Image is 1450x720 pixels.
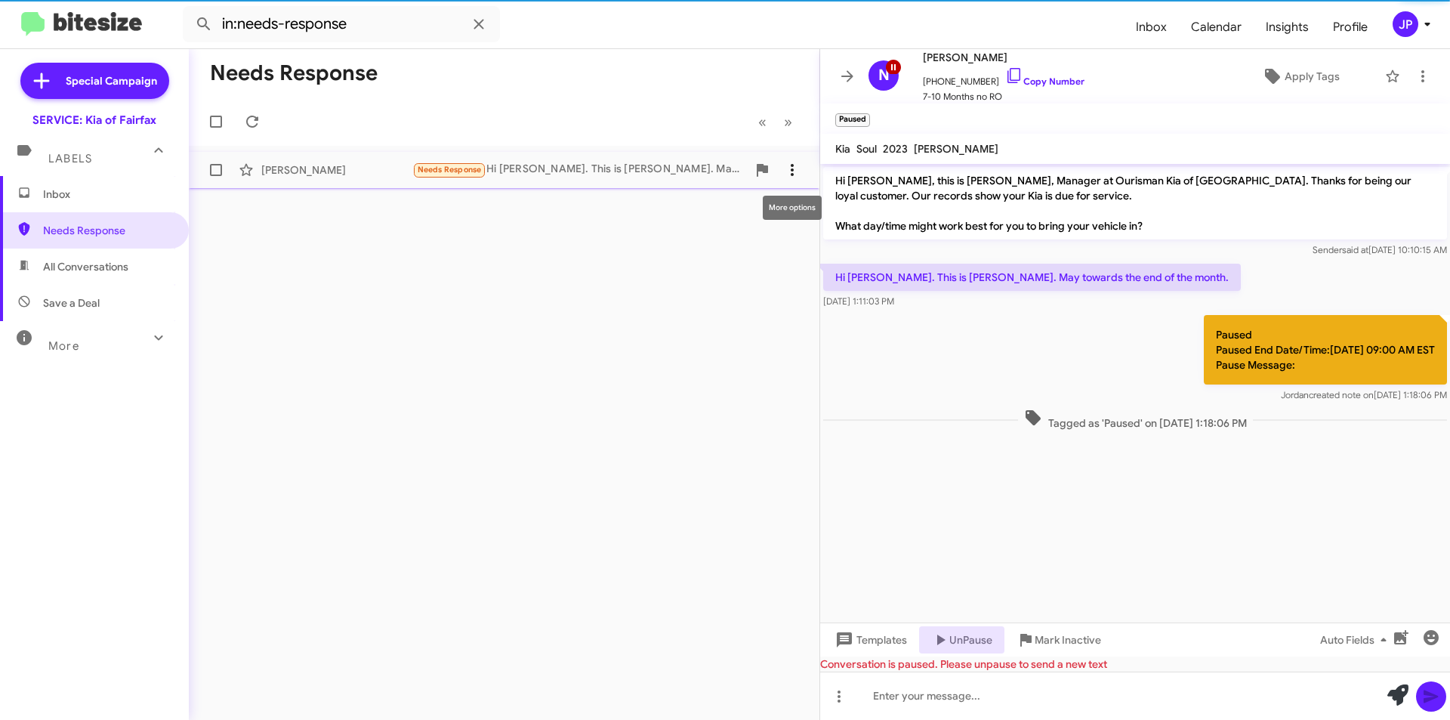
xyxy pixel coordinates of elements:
[412,161,747,178] div: Hi [PERSON_NAME]. This is [PERSON_NAME]. May towards the end of the month.
[919,626,1004,654] button: UnPause
[750,107,801,138] nav: Page navigation example
[823,167,1447,239] p: Hi [PERSON_NAME], this is [PERSON_NAME], Manager at Ourisman Kia of [GEOGRAPHIC_DATA]. Thanks for...
[832,626,907,654] span: Templates
[1320,626,1393,654] span: Auto Fields
[823,295,894,307] span: [DATE] 1:11:03 PM
[820,657,1450,672] div: Conversation is paused. Please unpause to send a new text
[835,113,870,127] small: Paused
[43,187,171,202] span: Inbox
[1124,5,1179,49] a: Inbox
[43,295,100,311] span: Save a Deal
[32,113,156,128] div: SERVICE: Kia of Fairfax
[1281,389,1447,400] span: Jordan [DATE] 1:18:06 PM
[1035,626,1101,654] span: Mark Inactive
[43,259,128,274] span: All Conversations
[749,107,776,138] button: Previous
[820,626,919,654] button: Templates
[775,107,801,138] button: Next
[758,113,767,131] span: «
[1321,5,1380,49] a: Profile
[914,142,998,156] span: [PERSON_NAME]
[48,152,92,165] span: Labels
[1204,315,1447,385] p: Paused Paused End Date/Time:[DATE] 09:00 AM EST Pause Message:
[1309,389,1374,400] span: created note on
[763,196,822,220] div: More options
[48,339,79,353] span: More
[261,162,412,178] div: [PERSON_NAME]
[835,142,850,156] span: Kia
[1254,5,1321,49] a: Insights
[923,66,1084,89] span: [PHONE_NUMBER]
[784,113,792,131] span: »
[1223,63,1377,90] button: Apply Tags
[878,63,890,88] span: N
[1308,626,1405,654] button: Auto Fields
[418,165,482,175] span: Needs Response
[1004,626,1113,654] button: Mark Inactive
[949,626,992,654] span: UnPause
[923,89,1084,104] span: 7-10 Months no RO
[66,73,157,88] span: Special Campaign
[210,61,378,85] h1: Needs Response
[1018,409,1253,431] span: Tagged as 'Paused' on [DATE] 1:18:06 PM
[1342,244,1368,255] span: said at
[1179,5,1254,49] a: Calendar
[1313,244,1447,255] span: Sender [DATE] 10:10:15 AM
[883,142,908,156] span: 2023
[923,48,1084,66] span: [PERSON_NAME]
[856,142,877,156] span: Soul
[823,264,1241,291] p: Hi [PERSON_NAME]. This is [PERSON_NAME]. May towards the end of the month.
[1005,76,1084,87] a: Copy Number
[20,63,169,99] a: Special Campaign
[183,6,500,42] input: Search
[43,223,171,238] span: Needs Response
[1380,11,1433,37] button: JP
[1285,63,1340,90] span: Apply Tags
[1393,11,1418,37] div: JP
